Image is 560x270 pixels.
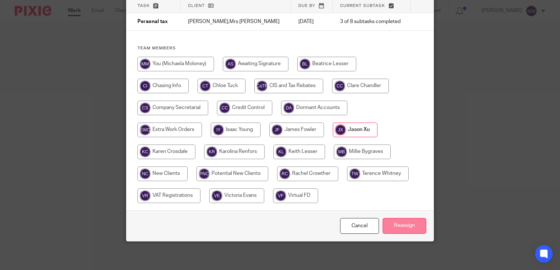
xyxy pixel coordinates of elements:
[298,4,315,8] span: Due by
[188,4,205,8] span: Client
[137,4,150,8] span: Task
[383,218,426,234] input: Reassign
[298,18,325,25] p: [DATE]
[137,45,423,51] h4: Team members
[137,19,168,25] span: Personal tax
[340,4,385,8] span: Current subtask
[340,218,379,234] a: Close this dialog window
[333,13,411,31] td: 3 of 8 subtasks completed
[188,18,284,25] p: [PERSON_NAME],Mrs [PERSON_NAME]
